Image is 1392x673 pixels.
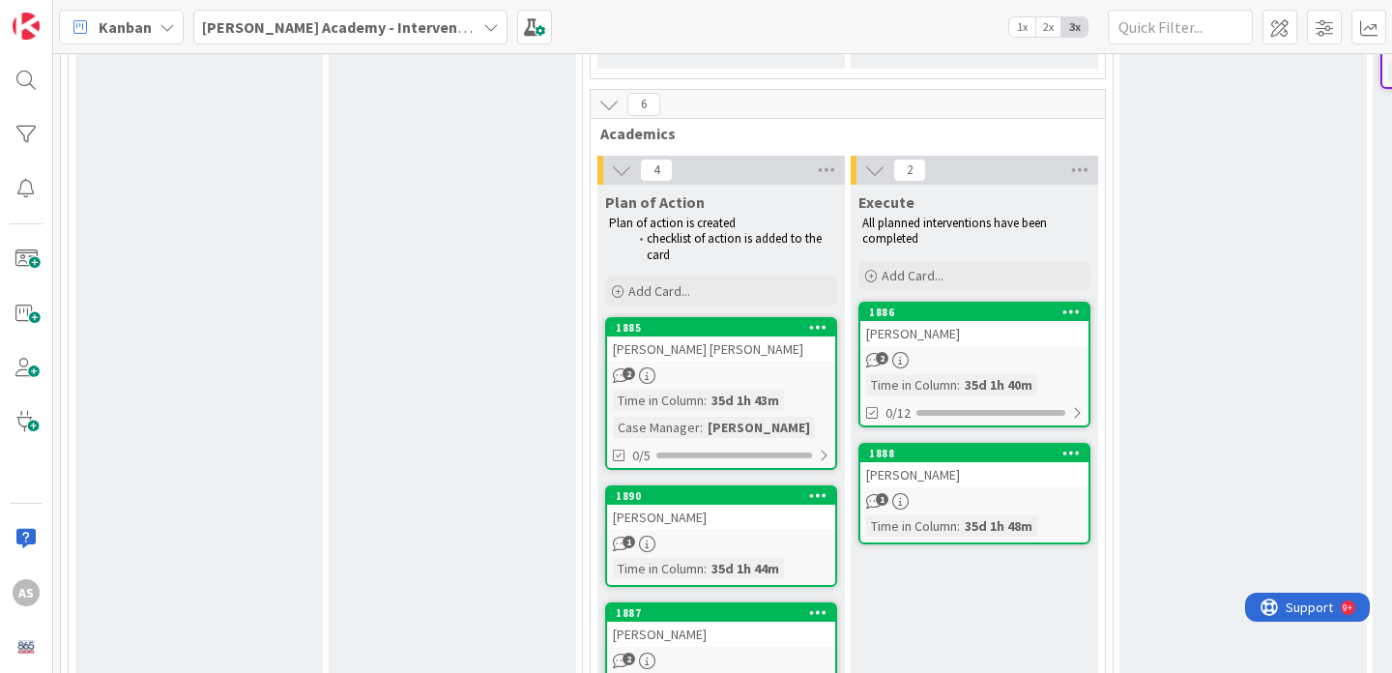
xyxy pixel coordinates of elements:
[616,606,835,620] div: 1887
[960,515,1037,537] div: 35d 1h 48m
[99,15,152,39] span: Kanban
[609,215,736,231] span: Plan of action is created
[640,159,673,182] span: 4
[616,321,835,335] div: 1885
[860,304,1088,346] div: 1886[PERSON_NAME]
[607,622,835,647] div: [PERSON_NAME]
[862,215,1050,247] span: All planned interventions have been completed
[885,403,911,424] span: 0/12
[1009,17,1035,37] span: 1x
[607,487,835,530] div: 1890[PERSON_NAME]
[607,336,835,362] div: [PERSON_NAME] [PERSON_NAME]
[607,487,835,505] div: 1890
[628,282,690,300] span: Add Card...
[607,604,835,622] div: 1887
[860,462,1088,487] div: [PERSON_NAME]
[707,558,784,579] div: 35d 1h 44m
[607,604,835,647] div: 1887[PERSON_NAME]
[632,446,651,466] span: 0/5
[960,374,1037,395] div: 35d 1h 40m
[98,8,107,23] div: 9+
[876,352,888,365] span: 2
[707,390,784,411] div: 35d 1h 43m
[882,267,943,284] span: Add Card...
[860,445,1088,462] div: 1888
[860,304,1088,321] div: 1886
[1108,10,1253,44] input: Quick Filter...
[613,417,700,438] div: Case Manager
[623,367,635,380] span: 2
[202,17,486,37] b: [PERSON_NAME] Academy - Intervention
[869,306,1088,319] div: 1886
[1035,17,1061,37] span: 2x
[866,374,957,395] div: Time in Column
[607,319,835,362] div: 1885[PERSON_NAME] [PERSON_NAME]
[613,558,704,579] div: Time in Column
[613,390,704,411] div: Time in Column
[704,558,707,579] span: :
[860,445,1088,487] div: 1888[PERSON_NAME]
[605,192,705,212] span: Plan of Action
[623,653,635,665] span: 2
[957,374,960,395] span: :
[876,493,888,506] span: 1
[607,319,835,336] div: 1885
[623,536,635,548] span: 1
[627,93,660,116] span: 6
[607,505,835,530] div: [PERSON_NAME]
[700,417,703,438] span: :
[1061,17,1087,37] span: 3x
[893,159,926,182] span: 2
[647,230,825,262] span: checklist of action is added to the card
[616,489,835,503] div: 1890
[860,321,1088,346] div: [PERSON_NAME]
[957,515,960,537] span: :
[13,633,40,660] img: avatar
[600,124,1081,143] span: Academics
[13,13,40,40] img: Visit kanbanzone.com
[858,192,914,212] span: Execute
[866,515,957,537] div: Time in Column
[41,3,88,26] span: Support
[869,447,1088,460] div: 1888
[13,579,40,606] div: AS
[704,390,707,411] span: :
[703,417,815,438] div: [PERSON_NAME]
